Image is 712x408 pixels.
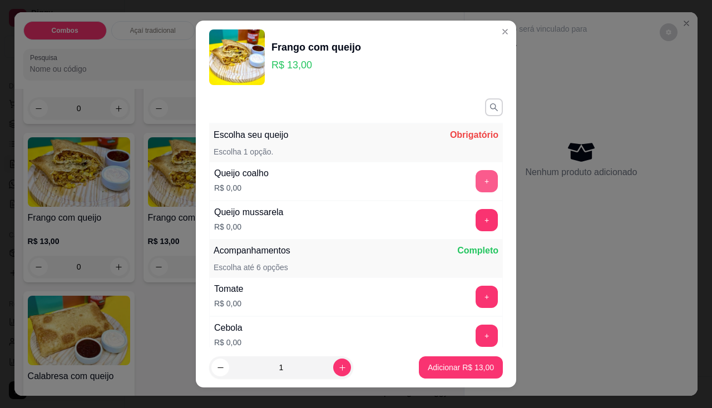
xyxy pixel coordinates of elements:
[214,146,273,157] p: Escolha 1 opção.
[214,167,269,180] div: Queijo coalho
[428,362,494,373] p: Adicionar R$ 13,00
[214,244,290,257] p: Acompanhamentos
[271,57,361,73] p: R$ 13,00
[476,209,498,231] button: add
[457,244,498,257] p: Completo
[214,182,269,193] p: R$ 0,00
[214,298,243,309] p: R$ 0,00
[214,206,284,219] div: Queijo mussarela
[214,321,243,335] div: Cebola
[476,325,498,347] button: add
[333,359,351,376] button: increase-product-quantity
[214,282,243,296] div: Tomate
[450,128,498,142] p: Obrigatório
[476,286,498,308] button: add
[209,29,265,85] img: product-image
[496,23,514,41] button: Close
[211,359,229,376] button: decrease-product-quantity
[214,221,284,232] p: R$ 0,00
[214,337,243,348] p: R$ 0,00
[214,128,288,142] p: Escolha seu queijo
[419,356,503,379] button: Adicionar R$ 13,00
[271,39,361,55] div: Frango com queijo
[214,262,288,273] p: Escolha até 6 opções
[476,170,498,192] button: add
